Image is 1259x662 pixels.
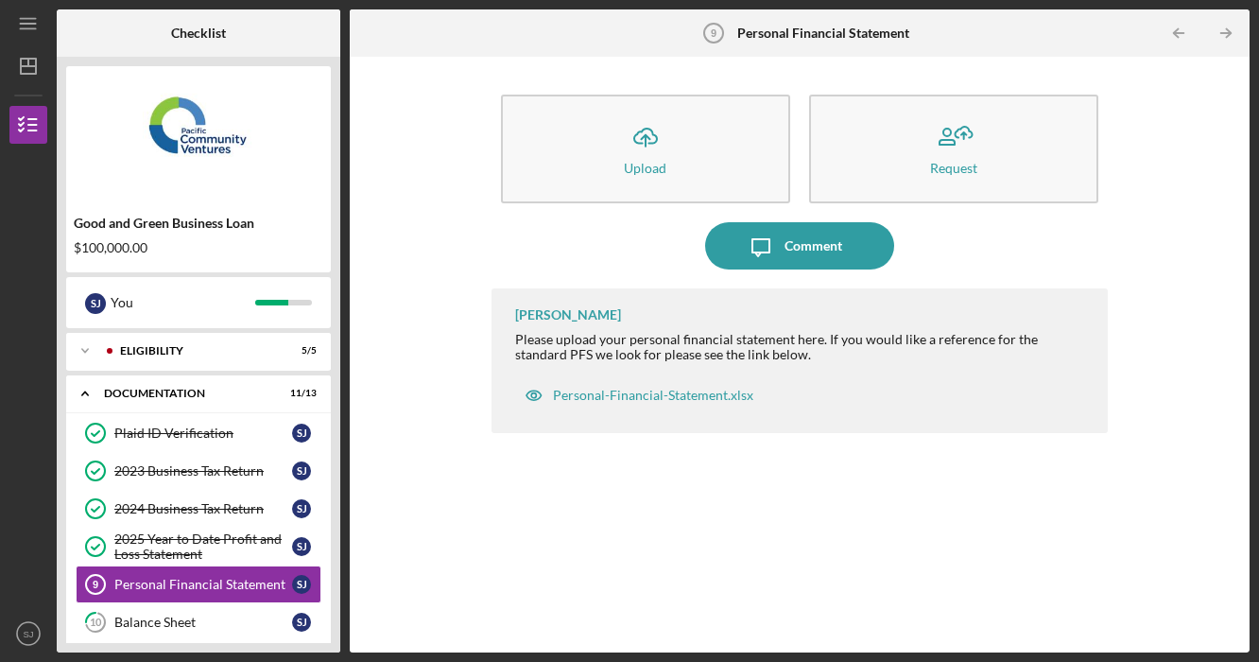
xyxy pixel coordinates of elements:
b: Checklist [171,26,226,41]
div: 2024 Business Tax Return [114,501,292,516]
div: Comment [785,222,842,270]
div: S J [292,613,311,632]
button: Comment [705,222,894,270]
div: You [111,287,255,319]
button: Upload [501,95,790,203]
div: S J [292,424,311,443]
div: Good and Green Business Loan [74,216,323,231]
div: S J [292,575,311,594]
a: 10Balance SheetSJ [76,603,321,641]
div: 11 / 13 [283,388,317,399]
div: S J [292,537,311,556]
tspan: 9 [711,27,716,39]
button: Personal-Financial-Statement.xlsx [515,376,763,414]
tspan: 9 [93,579,98,590]
button: SJ [9,615,47,653]
div: Personal Financial Statement [114,577,292,592]
div: Personal-Financial-Statement.xlsx [553,388,753,403]
div: Request [930,161,977,175]
a: Plaid ID VerificationSJ [76,414,321,452]
button: Request [809,95,1098,203]
div: $100,000.00 [74,240,323,255]
div: Balance Sheet [114,615,292,630]
text: SJ [23,629,33,639]
div: S J [292,499,311,518]
div: 2025 Year to Date Profit and Loss Statement [114,531,292,562]
a: 2024 Business Tax ReturnSJ [76,490,321,528]
div: S J [292,462,311,480]
div: Please upload your personal financial statement here. If you would like a reference for the stand... [515,332,1089,362]
div: Plaid ID Verification [114,426,292,441]
div: 2023 Business Tax Return [114,463,292,479]
b: Personal Financial Statement [737,26,909,41]
img: Product logo [66,76,331,189]
a: 9Personal Financial StatementSJ [76,566,321,603]
a: 2025 Year to Date Profit and Loss StatementSJ [76,528,321,566]
div: 5 / 5 [283,345,317,357]
a: 2023 Business Tax ReturnSJ [76,452,321,490]
div: Documentation [104,388,269,399]
tspan: 10 [90,617,102,629]
div: Eligibility [120,345,269,357]
div: S J [85,293,106,314]
div: [PERSON_NAME] [515,307,621,322]
div: Upload [624,161,666,175]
